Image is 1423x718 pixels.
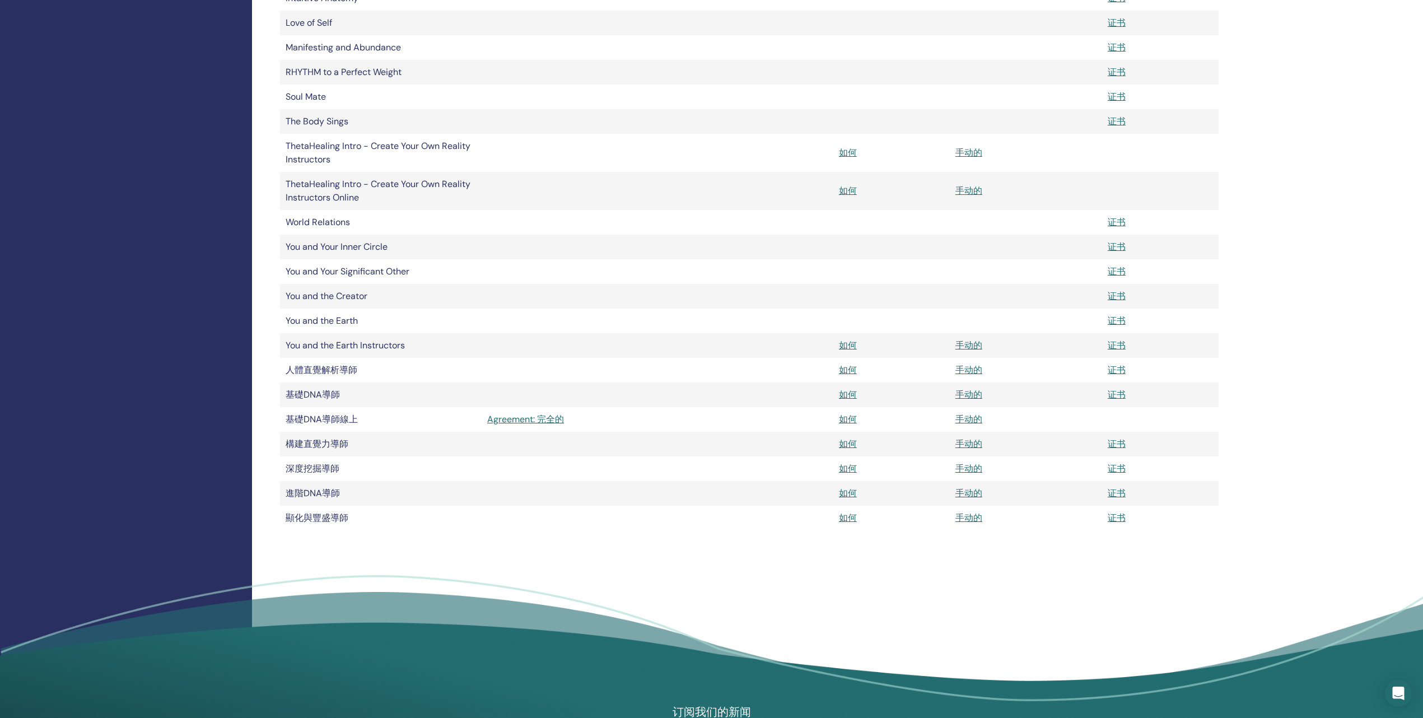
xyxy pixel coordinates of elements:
a: 如何 [839,413,857,425]
a: 证书 [1108,339,1126,351]
td: Manifesting and Abundance [280,35,482,60]
a: 如何 [839,339,857,351]
td: 基礎DNA導師線上 [280,407,482,432]
td: ThetaHealing Intro - Create Your Own Reality Instructors [280,134,482,172]
td: You and the Creator [280,284,482,309]
a: 如何 [839,438,857,450]
a: 证书 [1108,17,1126,29]
a: 证书 [1108,438,1126,450]
td: 構建直覺力導師 [280,432,482,456]
a: 证书 [1108,389,1126,400]
td: You and Your Significant Other [280,259,482,284]
div: Open Intercom Messenger [1385,680,1412,707]
a: 证书 [1108,315,1126,327]
a: 证书 [1108,512,1126,524]
a: 证书 [1108,41,1126,53]
a: 如何 [839,389,857,400]
td: ThetaHealing Intro - Create Your Own Reality Instructors Online [280,172,482,210]
td: 進階DNA導師 [280,481,482,506]
a: 证书 [1108,241,1126,253]
a: 如何 [839,512,857,524]
a: 手动的 [955,463,982,474]
a: 证书 [1108,66,1126,78]
a: 证书 [1108,364,1126,376]
td: You and the Earth [280,309,482,333]
a: 如何 [839,487,857,499]
a: 如何 [839,147,857,158]
a: 证书 [1108,463,1126,474]
td: Soul Mate [280,85,482,109]
a: 手动的 [955,413,982,425]
a: 证书 [1108,265,1126,277]
td: You and the Earth Instructors [280,333,482,358]
td: RHYTHM to a Perfect Weight [280,60,482,85]
a: 如何 [839,185,857,197]
td: 深度挖掘導師 [280,456,482,481]
td: The Body Sings [280,109,482,134]
a: 手动的 [955,389,982,400]
a: 证书 [1108,91,1126,102]
a: 证书 [1108,487,1126,499]
a: 如何 [839,364,857,376]
td: 顯化與豐盛導師 [280,506,482,530]
td: World Relations [280,210,482,235]
a: 手动的 [955,339,982,351]
a: Agreement: 完全的 [487,413,828,426]
a: 手动的 [955,512,982,524]
a: 手动的 [955,438,982,450]
td: 基礎DNA導師 [280,383,482,407]
a: 证书 [1108,290,1126,302]
td: You and Your Inner Circle [280,235,482,259]
a: 手动的 [955,147,982,158]
a: 证书 [1108,115,1126,127]
a: 如何 [839,463,857,474]
a: 手动的 [955,364,982,376]
a: 手动的 [955,185,982,197]
a: 证书 [1108,216,1126,228]
td: 人體直覺解析導師 [280,358,482,383]
td: Love of Self [280,11,482,35]
a: 手动的 [955,487,982,499]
